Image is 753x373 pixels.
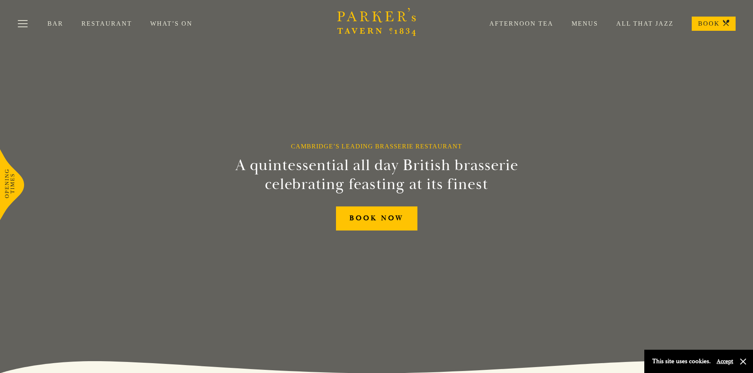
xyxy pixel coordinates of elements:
button: Close and accept [739,358,747,366]
p: This site uses cookies. [652,356,711,367]
a: BOOK NOW [336,206,417,231]
button: Accept [717,358,733,365]
h1: Cambridge’s Leading Brasserie Restaurant [291,142,462,150]
h2: A quintessential all day British brasserie celebrating feasting at its finest [196,156,557,194]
